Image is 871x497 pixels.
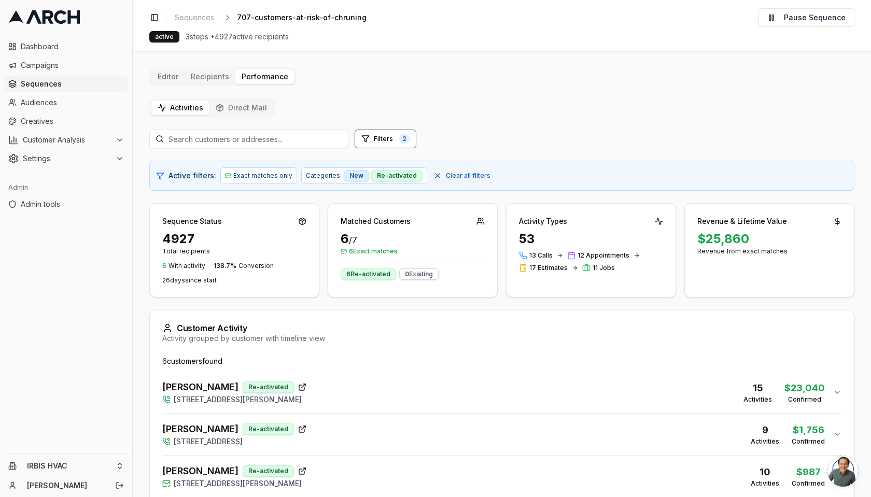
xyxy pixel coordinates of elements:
button: Settings [4,150,128,167]
div: Customer Activity [162,323,841,333]
div: $ 23,040 [784,381,825,395]
div: Confirmed [792,437,825,446]
a: Creatives [4,113,128,130]
div: Confirmed [792,479,825,488]
span: With activity [168,262,205,269]
div: Activity grouped by customer with timeline view [162,333,841,344]
span: / 7 [349,235,357,245]
a: Sequences [171,10,218,25]
span: 6 [162,262,166,269]
div: Sequence Status [162,216,222,226]
a: Sequences [4,76,128,92]
span: 3 steps • 4927 active recipients [186,32,289,42]
a: Dashboard [4,38,128,55]
span: 12 Appointments [578,251,629,260]
button: IRBIS HVAC [4,458,128,474]
div: Activities [751,479,779,488]
span: [PERSON_NAME] [162,464,238,478]
span: Clear all filters [446,172,490,180]
span: Exact matches only [233,172,292,180]
a: Audiences [4,94,128,111]
div: 4927 [162,231,306,247]
span: 17 Estimates [529,264,568,272]
a: [PERSON_NAME] [27,480,104,491]
nav: breadcrumb [171,10,383,25]
div: $ 1,756 [792,423,825,437]
span: Categories: [306,172,342,180]
button: [PERSON_NAME]Re-activated[STREET_ADDRESS]9Activities$1,756Confirmed [162,414,841,455]
span: Admin tools [21,199,124,209]
span: [PERSON_NAME] [162,380,238,394]
div: 6 [341,231,485,247]
span: Dashboard [21,41,124,52]
div: $ 987 [792,465,825,479]
p: Total recipients [162,247,306,255]
button: Clear all filters [431,169,493,182]
div: Confirmed [784,395,825,404]
input: Search customers or addresses... [149,130,348,148]
div: 6 customer s found [162,356,841,366]
div: Re-activated [371,170,423,181]
span: Campaigns [21,60,124,70]
button: [PERSON_NAME]Re-activated[STREET_ADDRESS][PERSON_NAME]15Activities$23,040Confirmed [162,372,841,413]
div: Revenue from exact matches [697,247,841,255]
span: [STREET_ADDRESS] [174,436,243,447]
span: Active filters: [168,171,216,181]
span: [STREET_ADDRESS][PERSON_NAME] [174,394,302,405]
div: Revenue & Lifetime Value [697,216,787,226]
span: [PERSON_NAME] [162,422,238,436]
button: Direct Mail [209,101,273,115]
button: Recipients [185,69,235,84]
a: Campaigns [4,57,128,74]
a: Admin tools [4,196,128,212]
button: Activities [151,101,209,115]
div: 10 [751,465,779,479]
div: Admin [4,179,128,196]
button: Customer Analysis [4,132,128,148]
span: Sequences [175,12,214,23]
span: Sequences [21,79,124,89]
span: Conversion [238,262,274,269]
button: [PERSON_NAME]Re-activated[STREET_ADDRESS][PERSON_NAME]10Activities$987Confirmed [162,456,841,497]
span: 13 Calls [529,251,553,260]
button: Pause Sequence [758,8,854,27]
span: [STREET_ADDRESS][PERSON_NAME] [174,478,302,489]
span: Settings [23,153,111,164]
button: Editor [151,69,185,84]
div: 6 Re-activated [341,268,396,280]
div: 9 [751,423,779,437]
span: IRBIS HVAC [27,461,111,471]
div: Re-activated [243,423,294,435]
div: Activity Types [519,216,567,226]
div: Re-activated [243,465,294,477]
span: 6 Exact matches [341,247,485,255]
div: Re-activated [243,381,294,393]
div: 15 [743,381,772,395]
div: 53 [519,231,663,247]
span: Creatives [21,116,124,126]
div: 0 Existing [399,268,439,280]
div: Activities [751,437,779,446]
div: Activities [743,395,772,404]
span: 11 Jobs [593,264,615,272]
button: Open filters (2 active) [355,130,416,148]
span: 707-customers-at-risk-of-chruning [237,12,367,23]
div: Open chat [827,456,859,487]
p: 26 day s since start [162,276,306,285]
span: 2 [399,134,410,144]
div: New [344,170,369,181]
button: Log out [113,478,127,493]
button: Performance [235,69,294,84]
span: 138.7 % [214,262,236,269]
span: Audiences [21,97,124,108]
div: active [149,31,179,42]
div: Matched Customers [341,216,411,226]
div: $25,860 [697,231,841,247]
span: Customer Analysis [23,135,111,145]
